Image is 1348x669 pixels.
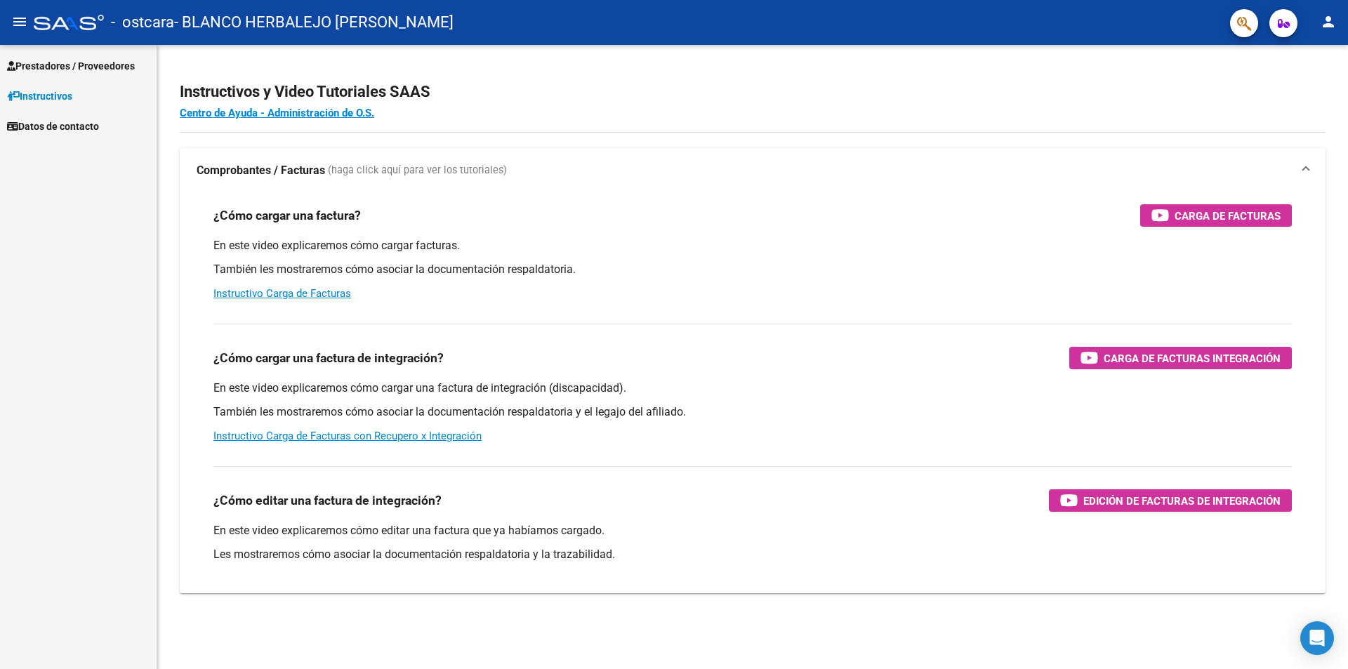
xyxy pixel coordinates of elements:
[180,193,1326,593] div: Comprobantes / Facturas (haga click aquí para ver los tutoriales)
[328,163,507,178] span: (haga click aquí para ver los tutoriales)
[7,88,72,104] span: Instructivos
[213,491,442,510] h3: ¿Cómo editar una factura de integración?
[197,163,325,178] strong: Comprobantes / Facturas
[1083,492,1281,510] span: Edición de Facturas de integración
[1300,621,1334,655] div: Open Intercom Messenger
[213,287,351,300] a: Instructivo Carga de Facturas
[213,380,1292,396] p: En este video explicaremos cómo cargar una factura de integración (discapacidad).
[213,262,1292,277] p: También les mostraremos cómo asociar la documentación respaldatoria.
[180,79,1326,105] h2: Instructivos y Video Tutoriales SAAS
[111,7,174,38] span: - ostcara
[180,107,374,119] a: Centro de Ayuda - Administración de O.S.
[1104,350,1281,367] span: Carga de Facturas Integración
[213,430,482,442] a: Instructivo Carga de Facturas con Recupero x Integración
[1049,489,1292,512] button: Edición de Facturas de integración
[213,238,1292,253] p: En este video explicaremos cómo cargar facturas.
[1140,204,1292,227] button: Carga de Facturas
[213,547,1292,562] p: Les mostraremos cómo asociar la documentación respaldatoria y la trazabilidad.
[213,348,444,368] h3: ¿Cómo cargar una factura de integración?
[7,119,99,134] span: Datos de contacto
[1175,207,1281,225] span: Carga de Facturas
[213,404,1292,420] p: También les mostraremos cómo asociar la documentación respaldatoria y el legajo del afiliado.
[174,7,454,38] span: - BLANCO HERBALEJO [PERSON_NAME]
[1320,13,1337,30] mat-icon: person
[213,206,361,225] h3: ¿Cómo cargar una factura?
[1069,347,1292,369] button: Carga de Facturas Integración
[180,148,1326,193] mat-expansion-panel-header: Comprobantes / Facturas (haga click aquí para ver los tutoriales)
[213,523,1292,538] p: En este video explicaremos cómo editar una factura que ya habíamos cargado.
[11,13,28,30] mat-icon: menu
[7,58,135,74] span: Prestadores / Proveedores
